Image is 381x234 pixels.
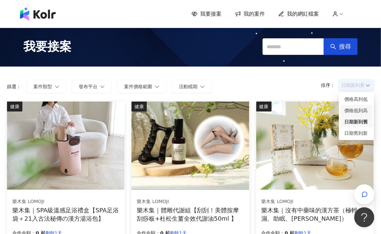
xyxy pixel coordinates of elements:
div: 價格高到低 [344,96,369,103]
a: 我要接案 [192,10,222,18]
div: 樂木集 LOMOJI [12,198,119,205]
img: 樂木集｜沒有中藥味的漢方茶（極輕濕、助眠、亮妍） [256,102,374,190]
span: 搜尋 [339,43,351,50]
a: 我的網紅檔案 [278,10,319,18]
span: 日期新到舊 [341,80,372,90]
span: 我的案件 [244,10,265,18]
p: 排序： [321,83,339,88]
img: SPA級溫感足浴禮盒【SPA足浴袋＋21入古法秘傳の漢方湯浴包】 [7,102,124,190]
button: 活動檔期 [172,80,212,93]
p: 篩選： [7,84,21,89]
span: 我要接案 [23,38,71,55]
div: 健康 [131,102,147,112]
div: 價格高到低 [340,94,373,105]
div: 日期新到舊 [340,116,373,127]
button: 搜尋 [324,38,358,55]
button: 發布平台 [72,80,112,93]
span: 我的網紅檔案 [287,10,319,18]
div: 日期新到舊 [344,118,369,125]
div: 樂木集｜體雕代謝組【刮刮！美體按摩刮痧板+杜松生薑全效代謝油50ml 】 [137,206,244,223]
div: 日期舊到新 [344,129,369,137]
span: 案件類型 [33,84,52,89]
div: 價格低到高 [340,105,373,116]
a: 我的案件 [235,10,265,18]
span: 發布平台 [79,84,97,89]
div: 樂木集 LOMOJI [137,198,244,205]
div: 健康 [256,102,272,112]
span: 案件價格範圍 [124,84,152,89]
div: 樂木集｜沒有中藥味的漢方茶（極輕濕、助眠、[PERSON_NAME]） [262,206,369,223]
div: 價格低到高 [344,107,369,114]
div: 健康 [7,102,22,112]
button: 案件類型 [26,80,66,93]
iframe: Help Scout Beacon - Open [354,207,374,227]
div: 日期舊到新 [340,127,373,139]
span: 我要接案 [200,10,222,18]
div: 樂木集｜SPA級溫感足浴禮盒【SPA足浴袋＋21入古法秘傳の漢方湯浴包】 [12,206,119,223]
img: 體雕代謝組【刮刮！美體按摩刮痧板+杜松生薑全效代謝油50ml 】 [131,102,249,190]
img: logo [20,7,56,21]
span: search [330,44,336,50]
div: 樂木集 LOMOJI [262,198,368,205]
button: 案件價格範圍 [117,80,166,93]
span: 活動檔期 [179,84,198,89]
